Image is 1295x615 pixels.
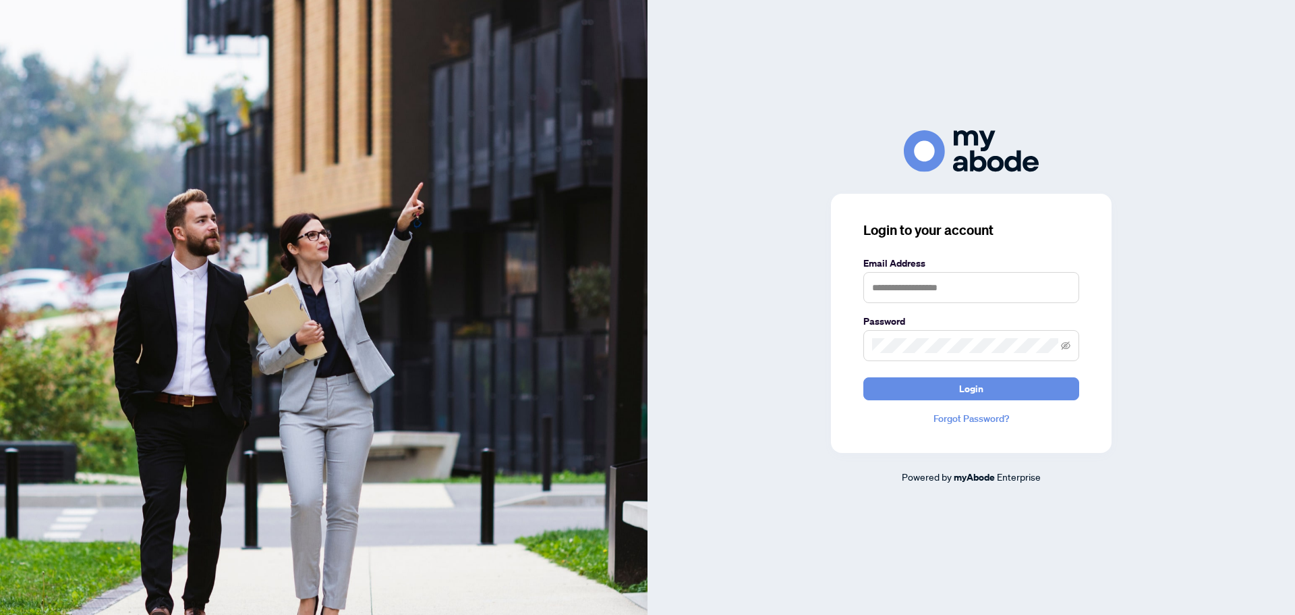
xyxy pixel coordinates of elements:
[954,470,995,485] a: myAbode
[863,411,1079,426] a: Forgot Password?
[997,471,1041,483] span: Enterprise
[904,130,1039,171] img: ma-logo
[1061,341,1070,350] span: eye-invisible
[902,471,952,483] span: Powered by
[959,378,983,400] span: Login
[863,377,1079,400] button: Login
[863,221,1079,240] h3: Login to your account
[863,314,1079,329] label: Password
[863,256,1079,271] label: Email Address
